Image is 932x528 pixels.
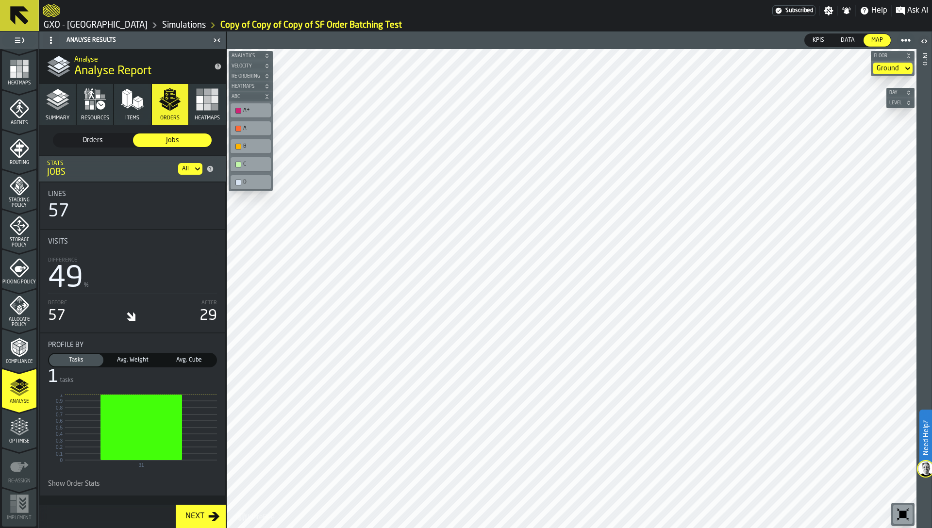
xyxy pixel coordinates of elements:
span: Resources [81,115,109,121]
span: KPIs [809,36,828,45]
text: 0 [60,458,63,463]
a: logo-header [43,2,60,19]
span: Heatmaps [2,81,36,86]
div: DropdownMenuValue-default-floor [873,63,913,74]
span: Tasks [51,356,101,364]
li: menu Routing [2,130,36,169]
div: D [243,179,268,185]
span: ABC [230,94,262,99]
text: 31 [138,462,144,468]
div: Title [48,341,217,349]
span: Visits [48,238,68,246]
label: button-toggle-Close me [210,34,224,46]
text: 0.1 [56,451,63,457]
div: B [243,143,268,149]
text: 0.6 [56,418,63,424]
span: Avg. Weight [107,356,158,364]
span: Show Order Stats [48,480,100,488]
div: thumb [133,133,212,147]
div: Title [48,238,217,246]
div: Stats [47,160,178,167]
span: Optimise [2,439,36,444]
div: A+ [243,107,268,114]
div: button-toolbar-undefined [229,101,273,119]
li: menu Storage Policy [2,210,36,248]
header: Info [916,32,932,528]
span: Map [867,36,887,45]
span: Orders [160,115,180,121]
label: button-switch-multi-Orders [53,133,133,148]
label: button-toggle-Open [917,33,931,51]
a: link-to-/wh/i/a3c616c1-32a4-47e6-8ca0-af4465b04030 [44,20,148,31]
div: stat-Profile by [40,333,225,495]
div: Analyse Results [41,33,210,48]
li: menu Picking Policy [2,249,36,288]
span: Avg. Cube [164,356,214,364]
label: button-switch-multi-Tasks [48,353,104,367]
div: stat-Visits [40,230,225,332]
span: Items [125,115,139,121]
span: Level [887,100,904,106]
div: A [233,123,269,133]
span: Help [871,5,887,16]
label: button-switch-multi-Data [832,33,863,47]
button: button- [886,88,915,98]
button: button- [229,82,273,91]
label: button-toggle-Help [856,5,891,16]
button: button- [871,51,915,61]
span: Compliance [2,359,36,364]
li: menu Stacking Policy [2,170,36,209]
span: Analyse [2,399,36,404]
div: Jobs [47,167,178,178]
div: Menu Subscription [772,5,815,16]
span: Storage Policy [2,237,36,248]
div: Next [182,511,208,522]
li: menu Heatmaps [2,50,36,89]
span: Allocate Policy [2,317,36,328]
span: Analytics [230,53,262,59]
span: Summary [46,115,69,121]
span: Agents [2,120,36,126]
div: button-toolbar-undefined [229,137,273,155]
div: button-toolbar-undefined [229,155,273,173]
text: 0.3 [56,438,63,444]
div: B [233,141,269,151]
div: thumb [864,34,891,47]
label: button-switch-multi-Map [863,33,891,47]
label: After [201,298,217,306]
div: button-toolbar-undefined [891,503,915,526]
text: 0.9 [56,398,63,404]
li: menu Compliance [2,329,36,368]
div: 1 [48,367,59,387]
text: 0.7 [56,412,63,417]
label: button-switch-multi-Avg. Cube [161,353,217,367]
li: menu Optimise [2,409,36,447]
button: button- [229,71,273,81]
span: Picking Policy [2,280,36,285]
label: button-toggle-Ask AI [892,5,932,16]
label: Before [48,298,67,306]
div: thumb [49,354,103,366]
a: logo-header [229,507,283,526]
svg: Reset zoom and position [895,507,911,522]
button: button- [886,98,915,108]
label: button-switch-multi-KPIs [804,33,832,47]
div: thumb [833,34,863,47]
div: Title [48,190,217,198]
div: thumb [805,34,832,47]
label: button-toggle-Toggle Full Menu [2,33,36,47]
label: button-switch-multi-Avg. Weight [104,353,161,367]
button: button- [229,51,273,61]
text: 1 [60,392,63,397]
li: menu Data Stats [2,11,36,49]
a: link-to-/wh/i/a3c616c1-32a4-47e6-8ca0-af4465b04030/settings/billing [772,5,815,16]
span: Subscribed [785,7,813,14]
label: button-toggle-Notifications [838,6,855,16]
div: C [233,159,269,169]
span: Velocity [230,64,262,69]
span: Heatmaps [195,115,220,121]
div: thumb [105,354,160,366]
